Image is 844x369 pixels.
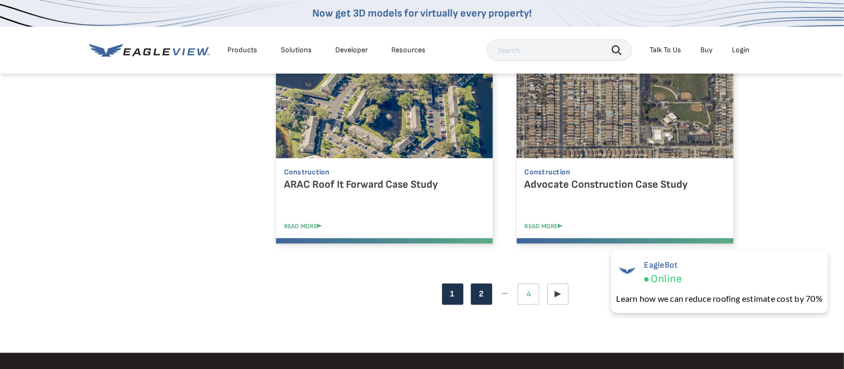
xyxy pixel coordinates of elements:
[732,45,750,55] div: Login
[525,166,725,178] p: Construction
[281,45,312,55] div: Solutions
[525,178,725,191] h5: Advocate Construction Case Study
[439,284,571,305] nav: Posts pagination
[525,222,742,230] a: READ MORE
[617,260,638,282] img: EagleBot
[312,7,532,20] a: Now get 3D models for virtually every property!
[644,260,682,270] span: EagleBot
[471,284,492,305] a: 2
[701,45,713,55] a: Buy
[284,178,485,191] h5: ARAC Roof It Forward Case Study
[284,222,501,230] a: READ MORE
[336,45,368,55] a: Developer
[651,272,682,286] span: Online
[547,284,569,305] a: Next
[518,284,539,305] a: 4
[284,166,485,178] p: Construction
[442,284,463,305] span: 1
[617,292,823,305] div: Learn how we can reduce roofing estimate cost by 70%
[392,45,426,55] div: Resources
[487,39,632,61] input: Search
[497,284,513,305] span: …
[650,45,682,55] div: Talk To Us
[228,45,258,55] div: Products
